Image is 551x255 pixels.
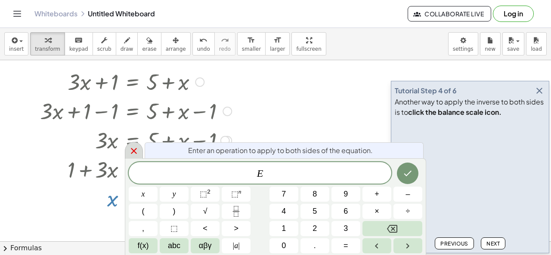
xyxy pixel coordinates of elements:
[257,168,263,179] var: E
[199,240,212,252] span: αβγ
[203,206,207,217] span: √
[129,187,158,202] button: x
[142,223,144,234] span: ,
[65,32,93,55] button: keyboardkeypad
[344,240,348,252] span: =
[188,145,373,156] span: Enter an operation to apply to both sides of the equation.
[93,32,116,55] button: scrub
[344,206,348,217] span: 6
[435,237,474,249] button: Previous
[200,190,207,198] span: ⬚
[4,32,28,55] button: insert
[242,46,261,52] span: smaller
[344,188,348,200] span: 9
[362,187,391,202] button: Plus
[222,221,251,236] button: Greater than
[191,238,220,253] button: Greek alphabet
[30,32,65,55] button: transform
[170,223,178,234] span: ⬚
[34,9,77,18] a: Whiteboards
[192,32,215,55] button: undoundo
[168,240,180,252] span: abc
[480,32,501,55] button: new
[160,204,189,219] button: )
[486,240,500,247] span: Next
[393,204,422,219] button: Divide
[300,187,329,202] button: 8
[395,86,457,96] div: Tutorial Step 4 of 6
[129,204,158,219] button: (
[137,32,161,55] button: erase
[129,238,158,253] button: Functions
[222,204,251,219] button: Fraction
[9,46,24,52] span: insert
[282,188,286,200] span: 7
[234,223,238,234] span: >
[485,46,495,52] span: new
[138,240,149,252] span: f(x)
[219,46,231,52] span: redo
[440,240,468,247] span: Previous
[531,46,542,52] span: load
[238,188,241,195] sup: n
[173,188,176,200] span: y
[221,35,229,46] i: redo
[397,163,418,184] button: Done
[453,46,474,52] span: settings
[362,204,391,219] button: Times
[269,204,298,219] button: 4
[344,223,348,234] span: 3
[282,240,286,252] span: 0
[331,204,360,219] button: 6
[231,190,238,198] span: ⬚
[166,46,186,52] span: arrange
[222,187,251,202] button: Superscript
[526,32,547,55] button: load
[160,238,189,253] button: Alphabet
[129,221,158,236] button: ,
[408,108,501,117] b: click the balance scale icon.
[197,46,210,52] span: undo
[161,32,191,55] button: arrange
[362,221,422,236] button: Backspace
[269,187,298,202] button: 7
[406,188,410,200] span: –
[331,238,360,253] button: Equals
[375,188,379,200] span: +
[69,46,88,52] span: keypad
[269,238,298,253] button: 0
[97,46,111,52] span: scrub
[331,221,360,236] button: 3
[270,46,285,52] span: larger
[160,187,189,202] button: y
[269,221,298,236] button: 1
[214,32,235,55] button: redoredo
[362,238,391,253] button: Left arrow
[393,187,422,202] button: Minus
[448,32,478,55] button: settings
[247,35,255,46] i: format_size
[300,204,329,219] button: 5
[282,223,286,234] span: 1
[191,187,220,202] button: Squared
[300,221,329,236] button: 2
[406,206,410,217] span: ÷
[142,206,145,217] span: (
[116,32,138,55] button: draw
[296,46,321,52] span: fullscreen
[142,46,156,52] span: erase
[282,206,286,217] span: 4
[74,35,83,46] i: keyboard
[507,46,519,52] span: save
[207,188,210,195] sup: 2
[142,188,145,200] span: x
[375,206,379,217] span: ×
[173,206,176,217] span: )
[191,204,220,219] button: Square root
[300,238,329,253] button: .
[313,188,317,200] span: 8
[121,46,133,52] span: draw
[199,35,207,46] i: undo
[493,6,534,22] button: Log in
[233,241,235,250] span: |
